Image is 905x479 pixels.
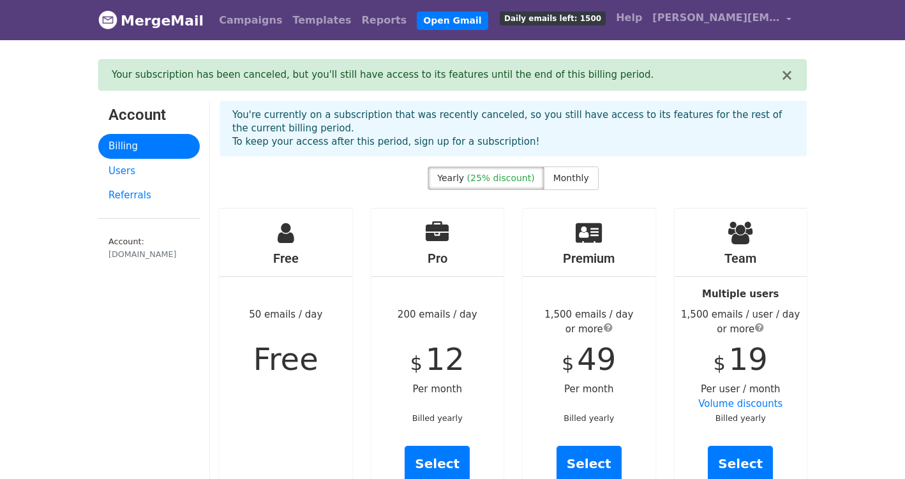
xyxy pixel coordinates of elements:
span: 12 [426,341,465,377]
h3: Account [108,106,190,124]
span: (25% discount) [467,173,535,183]
a: [PERSON_NAME][EMAIL_ADDRESS][DOMAIN_NAME] [647,5,797,35]
span: Free [253,341,318,377]
a: Users [98,159,200,184]
strong: Multiple users [702,288,779,300]
a: Billing [98,134,200,159]
span: $ [410,352,423,374]
span: [PERSON_NAME][EMAIL_ADDRESS][DOMAIN_NAME] [652,10,780,26]
a: Help [611,5,647,31]
div: Your subscription has been canceled, but you'll still have access to its features until the end o... [112,68,781,82]
span: Daily emails left: 1500 [500,11,606,26]
div: 1,500 emails / day or more [523,307,655,336]
span: 19 [729,341,768,377]
small: Billed yearly [564,413,614,423]
img: MergeMail logo [98,10,117,29]
p: You're currently on a subscription that was recently canceled, so you still have access to its fe... [232,108,794,149]
h4: Premium [523,251,655,266]
small: Billed yearly [412,413,463,423]
div: 1,500 emails / user / day or more [675,307,807,336]
span: Yearly [437,173,464,183]
h4: Team [675,251,807,266]
span: $ [714,352,726,374]
div: [DOMAIN_NAME] [108,248,190,260]
a: Open Gmail [417,11,488,30]
h4: Pro [371,251,504,266]
span: $ [562,352,574,374]
a: Reports [357,8,412,33]
span: Monthly [553,173,589,183]
a: Referrals [98,183,200,208]
a: Templates [287,8,356,33]
small: Account: [108,237,190,261]
a: Daily emails left: 1500 [495,5,611,31]
small: Billed yearly [715,413,766,423]
a: Volume discounts [698,398,782,409]
button: × [781,68,793,83]
h4: Free [220,251,352,266]
span: 49 [577,341,616,377]
a: MergeMail [98,7,204,34]
a: Campaigns [214,8,287,33]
